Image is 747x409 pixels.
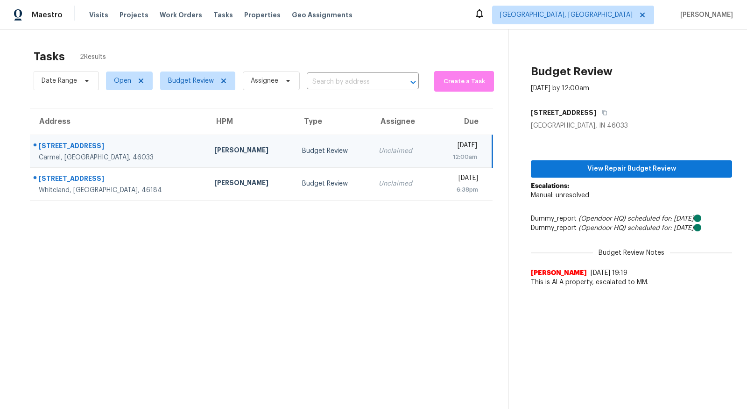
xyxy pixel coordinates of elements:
[531,268,587,278] span: [PERSON_NAME]
[213,12,233,18] span: Tasks
[307,75,393,89] input: Search by address
[439,76,489,87] span: Create a Task
[531,160,732,178] button: View Repair Budget Review
[500,10,633,20] span: [GEOGRAPHIC_DATA], [GEOGRAPHIC_DATA]
[440,152,477,162] div: 12:00am
[302,179,364,188] div: Budget Review
[627,215,694,222] i: scheduled for: [DATE]
[120,10,148,20] span: Projects
[379,179,425,188] div: Unclaimed
[80,52,106,62] span: 2 Results
[32,10,63,20] span: Maestro
[214,178,287,190] div: [PERSON_NAME]
[591,270,627,276] span: [DATE] 19:19
[89,10,108,20] span: Visits
[114,76,131,86] span: Open
[407,76,420,89] button: Open
[39,174,199,186] div: [STREET_ADDRESS]
[531,121,732,130] div: [GEOGRAPHIC_DATA], IN 46033
[531,84,589,93] div: [DATE] by 12:00am
[531,108,596,117] h5: [STREET_ADDRESS]
[292,10,352,20] span: Geo Assignments
[433,108,492,135] th: Due
[538,163,725,175] span: View Repair Budget Review
[39,153,199,162] div: Carmel, [GEOGRAPHIC_DATA], 46033
[244,10,281,20] span: Properties
[531,192,589,199] span: Manual: unresolved
[39,186,199,195] div: Whiteland, [GEOGRAPHIC_DATA], 46184
[34,52,65,61] h2: Tasks
[295,108,372,135] th: Type
[39,141,199,153] div: [STREET_ADDRESS]
[531,278,732,287] span: This is ALA property, escalated to MM.
[596,104,609,121] button: Copy Address
[578,225,626,231] i: (Opendoor HQ)
[434,71,494,92] button: Create a Task
[251,76,278,86] span: Assignee
[379,146,425,156] div: Unclaimed
[160,10,202,20] span: Work Orders
[677,10,733,20] span: [PERSON_NAME]
[578,215,626,222] i: (Opendoor HQ)
[371,108,433,135] th: Assignee
[627,225,694,231] i: scheduled for: [DATE]
[168,76,214,86] span: Budget Review
[302,146,364,156] div: Budget Review
[30,108,207,135] th: Address
[42,76,77,86] span: Date Range
[207,108,295,135] th: HPM
[531,223,732,233] div: Dummy_report
[214,145,287,157] div: [PERSON_NAME]
[531,214,732,223] div: Dummy_report
[531,183,569,189] b: Escalations:
[440,173,478,185] div: [DATE]
[440,141,477,152] div: [DATE]
[440,185,478,194] div: 6:38pm
[531,67,613,76] h2: Budget Review
[593,248,670,258] span: Budget Review Notes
